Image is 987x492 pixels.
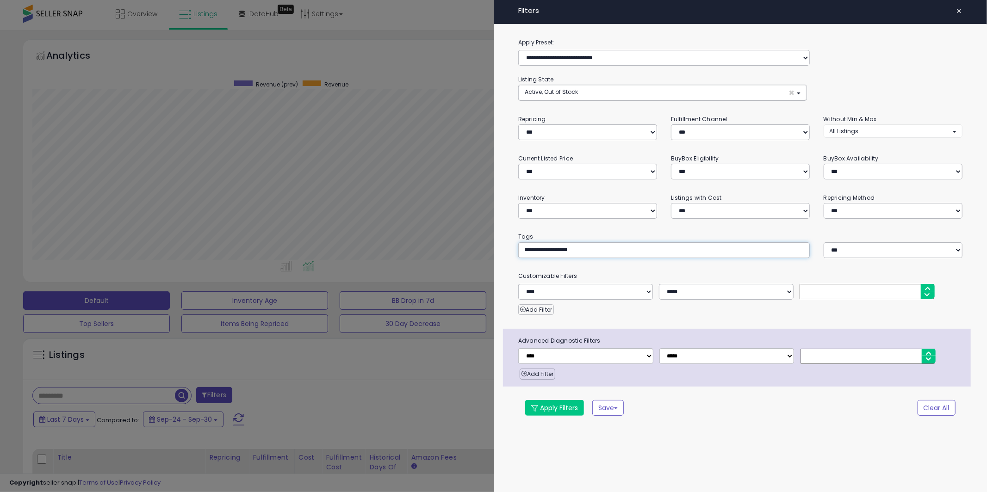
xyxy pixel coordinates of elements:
small: Repricing Method [824,194,875,202]
small: Without Min & Max [824,115,877,123]
button: Save [592,400,624,416]
h4: Filters [518,7,962,15]
button: Clear All [918,400,956,416]
button: Active, Out of Stock × [519,85,807,100]
small: Repricing [518,115,546,123]
small: Tags [511,232,969,242]
small: Inventory [518,194,545,202]
button: × [953,5,966,18]
small: Listings with Cost [671,194,722,202]
small: Customizable Filters [511,271,969,281]
span: × [956,5,962,18]
span: × [789,88,795,98]
small: Fulfillment Channel [671,115,727,123]
button: Apply Filters [525,400,584,416]
small: BuyBox Availability [824,154,879,162]
label: Apply Preset: [511,37,969,48]
small: Current Listed Price [518,154,573,162]
small: Listing State [518,75,554,83]
span: All Listings [830,127,859,135]
button: Add Filter [520,369,555,380]
span: Active, Out of Stock [525,88,578,96]
button: All Listings [824,124,962,138]
small: BuyBox Eligibility [671,154,719,162]
span: Advanced Diagnostic Filters [511,336,971,346]
button: Add Filter [518,304,554,315]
